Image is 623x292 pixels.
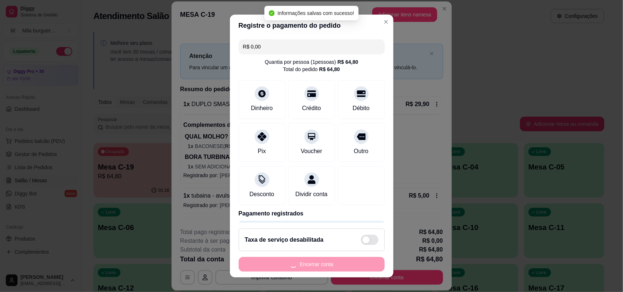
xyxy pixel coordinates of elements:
div: R$ 64,80 [338,58,358,66]
span: check-circle [269,10,274,16]
div: Outro [354,147,368,156]
input: Ex.: hambúrguer de cordeiro [243,39,380,54]
div: Dividir conta [295,190,327,199]
div: R$ 64,80 [319,66,340,73]
div: Desconto [250,190,274,199]
div: Crédito [302,104,321,113]
div: Pix [258,147,266,156]
h2: Taxa de serviço desabilitada [245,235,324,244]
div: Débito [353,104,369,113]
div: Dinheiro [251,104,273,113]
header: Registre o pagamento do pedido [230,15,393,36]
p: Pagamento registrados [239,209,385,218]
div: Voucher [301,147,322,156]
div: Total do pedido [283,66,340,73]
span: Informações salvas com sucesso! [277,10,354,16]
button: Close [380,16,392,28]
div: Quantia por pessoa ( 1 pessoas) [265,58,358,66]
